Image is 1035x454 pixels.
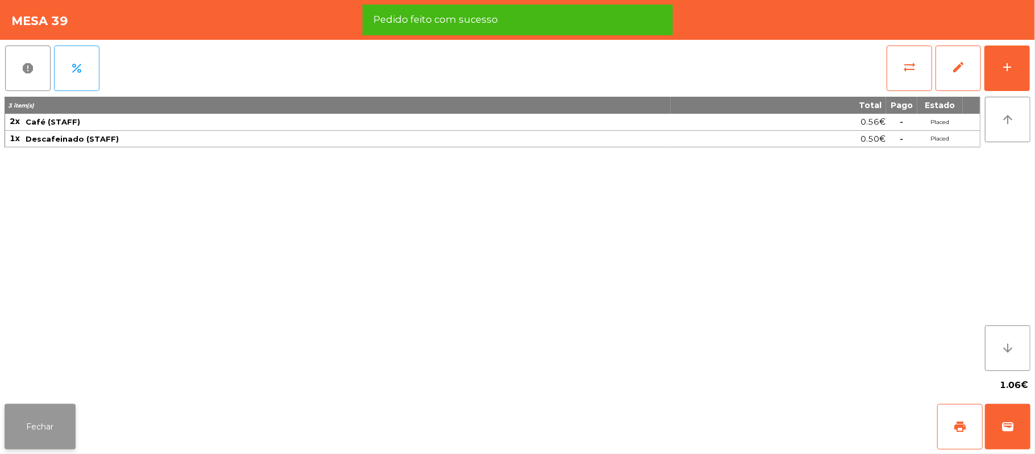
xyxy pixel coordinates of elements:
span: print [953,420,967,434]
th: Total [671,97,886,114]
span: 0.50€ [861,131,886,147]
span: sync_alt [903,60,916,74]
span: 3 item(s) [8,102,34,109]
button: add [984,46,1030,91]
button: arrow_upward [985,97,1030,142]
td: Placed [917,114,963,131]
span: - [900,117,904,127]
span: 2x [10,116,20,126]
span: 0.56€ [861,114,886,130]
span: edit [951,60,965,74]
i: arrow_downward [1001,341,1015,355]
button: print [937,404,983,449]
button: Fechar [5,404,76,449]
span: Café (STAFF) [26,117,80,126]
button: sync_alt [887,46,932,91]
button: wallet [985,404,1030,449]
button: report [5,46,51,91]
td: Placed [917,131,963,148]
span: 1x [10,133,20,143]
span: percent [70,61,84,75]
button: percent [54,46,99,91]
th: Estado [917,97,963,114]
span: report [21,61,35,75]
span: - [900,134,904,144]
h4: Mesa 39 [11,13,68,30]
th: Pago [886,97,917,114]
div: add [1000,60,1014,74]
i: arrow_upward [1001,113,1015,126]
span: Descafeinado (STAFF) [26,134,119,143]
button: edit [936,46,981,91]
span: wallet [1001,420,1015,434]
span: 1.06€ [1000,377,1028,394]
span: Pedido feito com sucesso [373,13,498,27]
button: arrow_downward [985,325,1030,371]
